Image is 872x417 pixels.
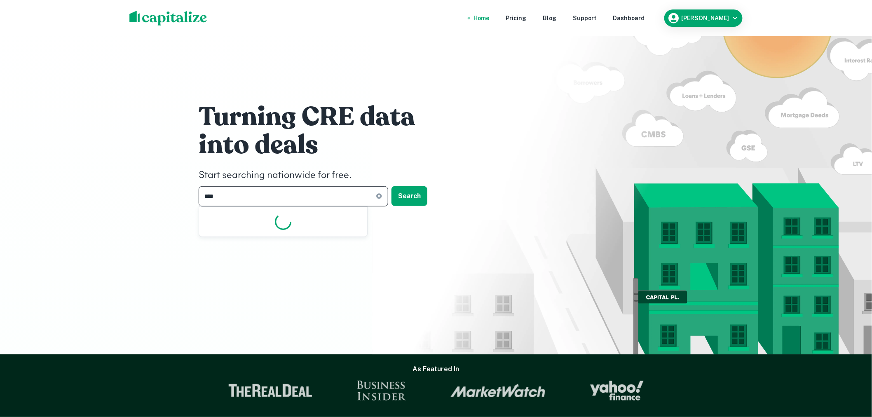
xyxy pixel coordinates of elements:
[613,14,645,23] a: Dashboard
[357,381,406,401] img: Business Insider
[129,11,207,26] img: capitalize-logo.png
[228,384,312,397] img: The Real Deal
[664,9,743,27] button: [PERSON_NAME]
[413,364,459,374] h6: As Featured In
[682,15,729,21] h6: [PERSON_NAME]
[199,101,446,134] h1: Turning CRE data
[474,14,489,23] a: Home
[450,384,546,398] img: Market Watch
[506,14,526,23] a: Pricing
[199,129,446,162] h1: into deals
[831,351,872,391] iframe: Chat Widget
[199,168,446,183] h4: Start searching nationwide for free.
[391,186,427,206] button: Search
[590,381,644,401] img: Yahoo Finance
[543,14,556,23] a: Blog
[573,14,596,23] a: Support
